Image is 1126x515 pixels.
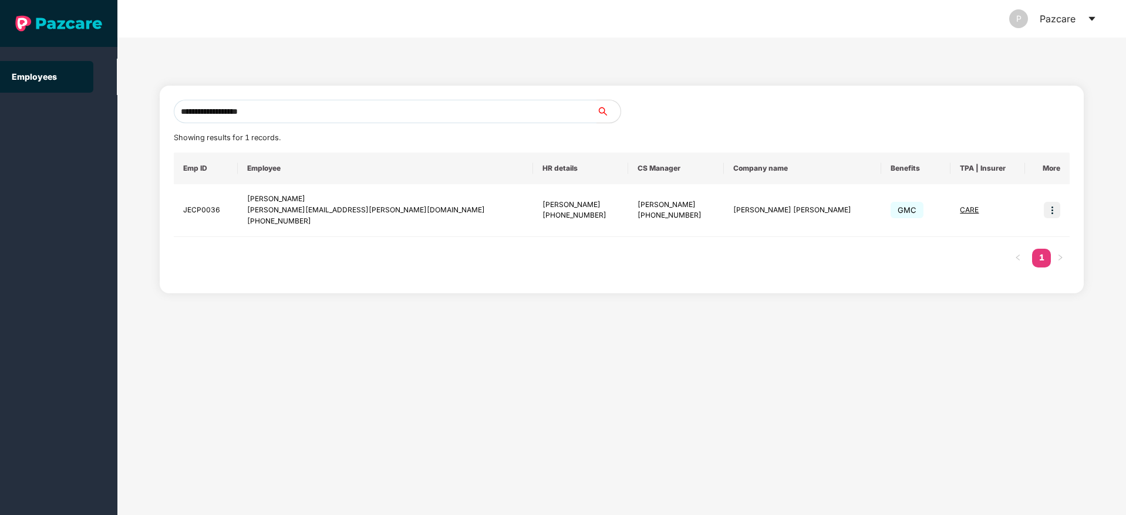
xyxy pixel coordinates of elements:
[1032,249,1051,266] a: 1
[247,194,524,205] div: [PERSON_NAME]
[596,107,621,116] span: search
[1032,249,1051,267] li: 1
[174,133,281,142] span: Showing results for 1 records.
[247,205,524,216] div: [PERSON_NAME][EMAIL_ADDRESS][PERSON_NAME][DOMAIN_NAME]
[1009,249,1027,267] button: left
[891,202,923,218] span: GMC
[1044,202,1060,218] img: icon
[1009,249,1027,267] li: Previous Page
[950,153,1025,184] th: TPA | Insurer
[724,153,881,184] th: Company name
[638,199,714,211] div: [PERSON_NAME]
[542,210,619,221] div: [PHONE_NUMBER]
[1016,9,1022,28] span: P
[1057,254,1064,261] span: right
[1051,249,1070,267] li: Next Page
[174,153,238,184] th: Emp ID
[1025,153,1070,184] th: More
[533,153,628,184] th: HR details
[12,72,57,82] a: Employees
[1014,254,1022,261] span: left
[881,153,951,184] th: Benefits
[174,184,238,237] td: JECP0036
[238,153,533,184] th: Employee
[724,184,881,237] td: [PERSON_NAME] [PERSON_NAME]
[247,216,524,227] div: [PHONE_NUMBER]
[542,199,619,211] div: [PERSON_NAME]
[960,205,979,214] span: CARE
[638,210,714,221] div: [PHONE_NUMBER]
[1087,14,1097,23] span: caret-down
[1051,249,1070,267] button: right
[628,153,723,184] th: CS Manager
[596,100,621,123] button: search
